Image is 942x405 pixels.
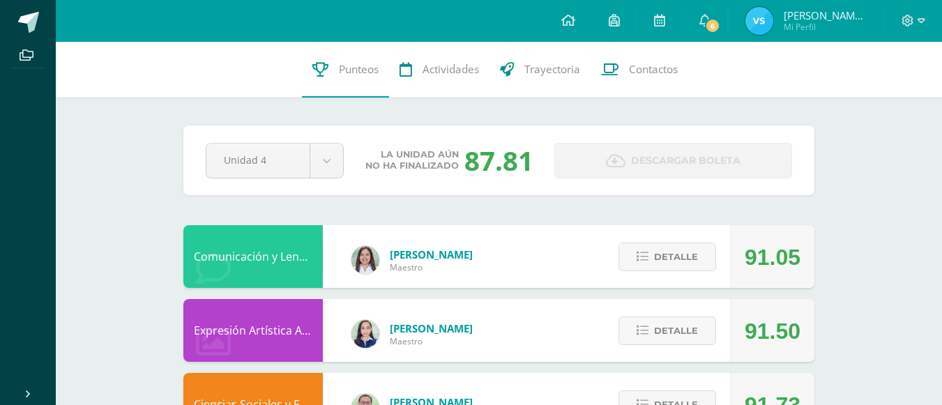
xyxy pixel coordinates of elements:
a: Punteos [302,42,389,98]
span: [PERSON_NAME][US_STATE] [784,8,867,22]
div: 91.50 [745,300,800,362]
span: Mi Perfil [784,21,867,33]
span: Punteos [339,62,379,77]
span: Maestro [390,261,473,273]
span: La unidad aún no ha finalizado [365,149,459,171]
img: acecb51a315cac2de2e3deefdb732c9f.png [351,246,379,274]
span: Actividades [423,62,479,77]
span: [PERSON_NAME] [390,321,473,335]
div: 87.81 [464,142,533,178]
span: Trayectoria [524,62,580,77]
span: Detalle [654,318,698,344]
span: Unidad 4 [224,144,292,176]
button: Detalle [618,316,716,345]
img: 360951c6672e02766e5b7d72674f168c.png [351,320,379,348]
a: Unidad 4 [206,144,343,178]
div: Expresión Artística ARTES PLÁSTICAS [183,299,323,362]
span: [PERSON_NAME] [390,247,473,261]
a: Trayectoria [489,42,591,98]
span: Contactos [629,62,678,77]
button: Detalle [618,243,716,271]
span: 6 [705,18,720,33]
span: Maestro [390,335,473,347]
span: Descargar boleta [631,144,740,178]
div: 91.05 [745,226,800,289]
img: 9ac376e517150ea7a947938ae8e8916a.png [745,7,773,35]
a: Contactos [591,42,688,98]
a: Actividades [389,42,489,98]
span: Detalle [654,244,698,270]
div: Comunicación y Lenguaje, Inglés [183,225,323,288]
